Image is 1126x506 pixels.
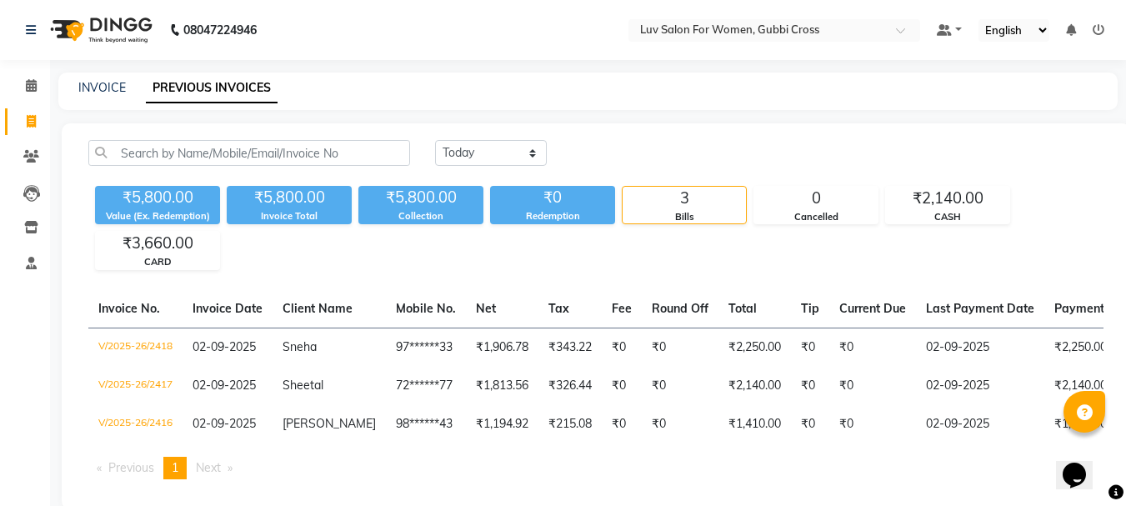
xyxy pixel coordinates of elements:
td: ₹1,410.00 [718,405,791,443]
div: Bills [623,210,746,224]
td: ₹0 [642,328,718,367]
td: V/2025-26/2416 [88,405,183,443]
td: ₹326.44 [538,367,602,405]
span: Invoice No. [98,301,160,316]
div: CARD [96,255,219,269]
td: ₹0 [791,367,829,405]
div: 0 [754,187,878,210]
td: 02-09-2025 [916,405,1044,443]
td: ₹1,906.78 [466,328,538,367]
div: Redemption [490,209,615,223]
td: ₹215.08 [538,405,602,443]
td: ₹1,813.56 [466,367,538,405]
img: logo [43,7,157,53]
div: CASH [886,210,1009,224]
td: ₹2,140.00 [718,367,791,405]
span: 02-09-2025 [193,339,256,354]
div: Invoice Total [227,209,352,223]
a: INVOICE [78,80,126,95]
td: ₹343.22 [538,328,602,367]
b: 08047224946 [183,7,257,53]
td: 02-09-2025 [916,328,1044,367]
td: ₹0 [642,367,718,405]
span: 02-09-2025 [193,416,256,431]
span: Total [728,301,757,316]
span: Invoice Date [193,301,263,316]
span: Sheetal [283,378,323,393]
div: ₹5,800.00 [227,186,352,209]
a: PREVIOUS INVOICES [146,73,278,103]
span: Tip [801,301,819,316]
span: Client Name [283,301,353,316]
iframe: chat widget [1056,439,1109,489]
td: V/2025-26/2417 [88,367,183,405]
td: ₹0 [829,405,916,443]
span: Previous [108,460,154,475]
span: Sneha [283,339,317,354]
td: V/2025-26/2418 [88,328,183,367]
td: ₹0 [791,328,829,367]
div: ₹2,140.00 [886,187,1009,210]
span: 02-09-2025 [193,378,256,393]
td: ₹0 [642,405,718,443]
span: Last Payment Date [926,301,1034,316]
td: ₹0 [602,367,642,405]
td: 02-09-2025 [916,367,1044,405]
div: Value (Ex. Redemption) [95,209,220,223]
span: Tax [548,301,569,316]
td: ₹0 [829,367,916,405]
div: ₹5,800.00 [358,186,483,209]
span: 1 [172,460,178,475]
div: ₹3,660.00 [96,232,219,255]
div: Collection [358,209,483,223]
span: Current Due [839,301,906,316]
span: Net [476,301,496,316]
td: ₹2,250.00 [718,328,791,367]
nav: Pagination [88,457,1103,479]
div: ₹5,800.00 [95,186,220,209]
td: ₹1,194.92 [466,405,538,443]
td: ₹0 [602,328,642,367]
td: ₹0 [602,405,642,443]
td: ₹0 [829,328,916,367]
td: ₹0 [791,405,829,443]
div: Cancelled [754,210,878,224]
div: 3 [623,187,746,210]
span: Round Off [652,301,708,316]
span: Next [196,460,221,475]
span: [PERSON_NAME] [283,416,376,431]
span: Mobile No. [396,301,456,316]
span: Fee [612,301,632,316]
input: Search by Name/Mobile/Email/Invoice No [88,140,410,166]
div: ₹0 [490,186,615,209]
